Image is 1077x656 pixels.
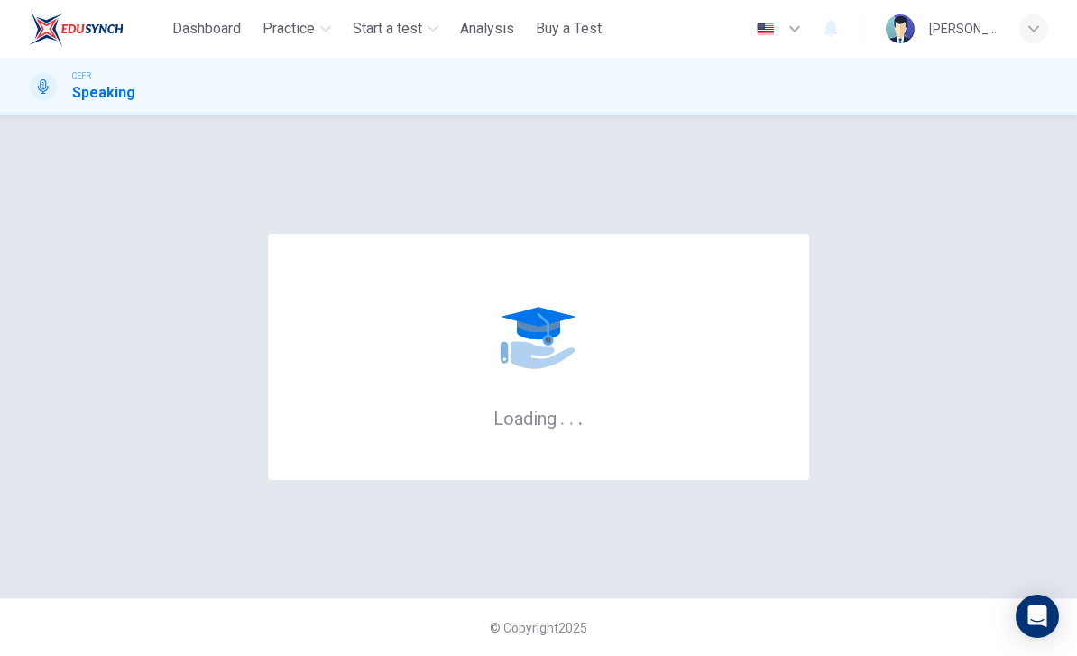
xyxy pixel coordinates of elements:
[559,402,566,431] h6: .
[453,13,521,45] button: Analysis
[29,11,165,47] a: ELTC logo
[754,23,777,36] img: en
[72,69,91,82] span: CEFR
[345,13,446,45] button: Start a test
[577,402,584,431] h6: .
[165,13,248,45] button: Dashboard
[262,18,315,40] span: Practice
[255,13,338,45] button: Practice
[72,82,135,104] h1: Speaking
[172,18,241,40] span: Dashboard
[886,14,915,43] img: Profile picture
[568,402,575,431] h6: .
[529,13,609,45] button: Buy a Test
[29,11,124,47] img: ELTC logo
[353,18,422,40] span: Start a test
[929,18,998,40] div: [PERSON_NAME]
[536,18,602,40] span: Buy a Test
[490,621,587,635] span: © Copyright 2025
[493,406,584,430] h6: Loading
[460,18,514,40] span: Analysis
[1016,595,1059,638] div: Open Intercom Messenger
